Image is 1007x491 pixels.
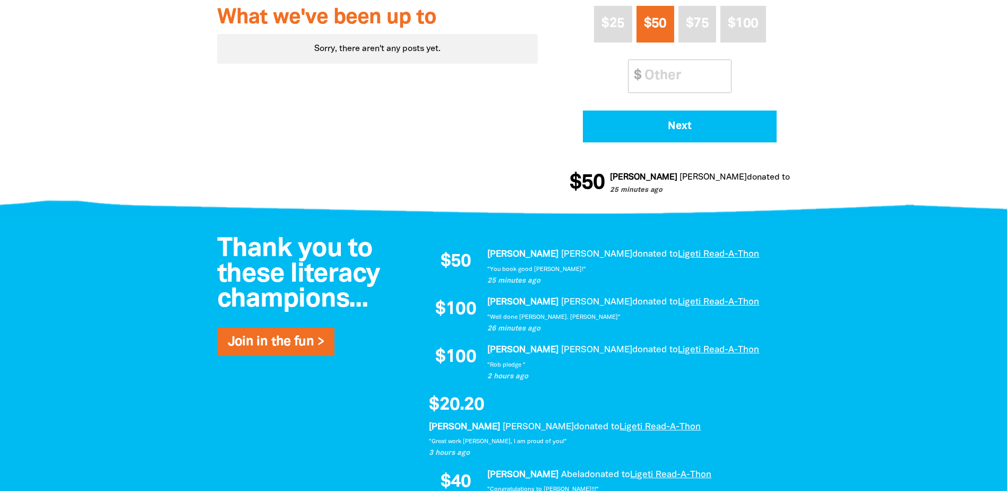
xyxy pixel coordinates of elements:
em: [PERSON_NAME] [561,298,632,306]
em: Abela [561,471,584,479]
span: $50 [644,18,667,30]
div: Sorry, there aren't any posts yet. [217,34,538,64]
button: $100 [720,6,766,43]
em: "You book good [PERSON_NAME]!" [487,267,586,272]
em: "Well done [PERSON_NAME]. [PERSON_NAME]" [487,315,621,320]
span: Thank you to these literacy champions... [217,237,380,312]
div: Paginated content [217,34,538,64]
p: 25 minutes ago [487,276,779,286]
a: Join in the fun > [228,336,324,348]
span: $25 [601,18,624,30]
p: 3 hours ago [429,448,779,459]
span: $100 [435,349,476,367]
a: Ligeti Read-A-Thon [630,471,711,479]
em: [PERSON_NAME] [677,174,744,181]
span: $20.20 [429,396,484,414]
span: donated to [632,250,678,258]
a: Ligeti Read-A-Thon [678,346,759,354]
span: $50 [441,253,471,271]
em: [PERSON_NAME] [487,471,558,479]
a: Ligeti Read-A-Thon [678,250,759,258]
input: Other [637,60,731,92]
p: 26 minutes ago [487,324,779,334]
button: Pay with Credit Card [583,111,777,142]
button: $25 [594,6,632,43]
em: [PERSON_NAME] [561,346,632,354]
em: "Great work [PERSON_NAME], I am proud of you!" [429,439,567,444]
p: 2 hours ago [487,371,779,382]
span: $100 [728,18,758,30]
span: $ [629,60,641,92]
a: Ligeti Read-A-Thon [787,174,863,181]
em: [PERSON_NAME] [561,250,632,258]
span: donated to [574,423,619,431]
span: donated to [632,298,678,306]
span: donated to [744,174,787,181]
span: $75 [686,18,709,30]
button: $50 [636,6,674,43]
span: $100 [435,301,476,319]
a: Ligeti Read-A-Thon [678,298,759,306]
h3: What we've been up to [217,6,538,30]
div: Donation stream [570,166,790,200]
em: [PERSON_NAME] [607,174,675,181]
em: [PERSON_NAME] [429,423,500,431]
span: donated to [632,346,678,354]
span: $50 [567,173,602,194]
p: 25 minutes ago [607,185,863,196]
a: Ligeti Read-A-Thon [619,423,701,431]
em: [PERSON_NAME] [487,346,558,354]
span: donated to [584,471,630,479]
em: [PERSON_NAME] [503,423,574,431]
em: [PERSON_NAME] [487,298,558,306]
span: Next [598,121,762,132]
em: "Rob pledge " [487,362,526,368]
button: $75 [678,6,716,43]
em: [PERSON_NAME] [487,250,558,258]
